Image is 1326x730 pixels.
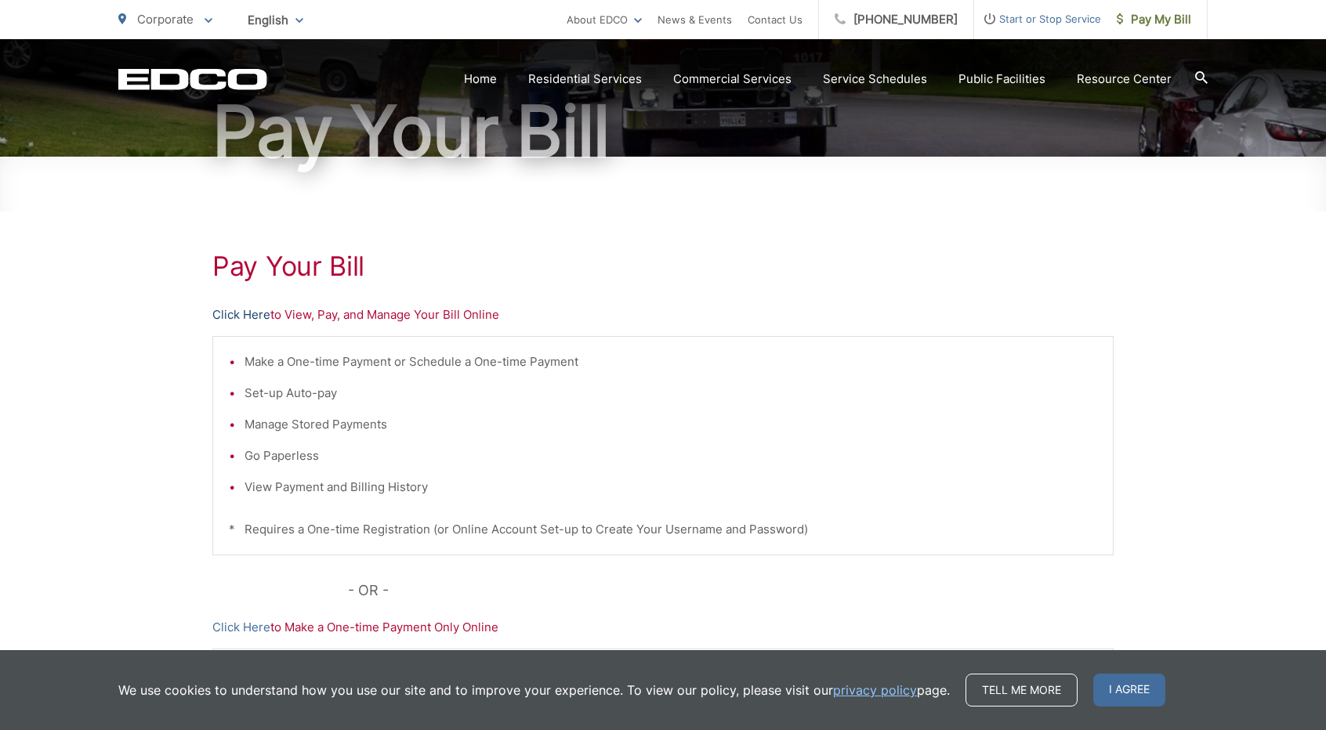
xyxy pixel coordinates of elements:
[245,446,1097,465] li: Go Paperless
[118,681,950,699] p: We use cookies to understand how you use our site and to improve your experience. To view our pol...
[567,10,642,29] a: About EDCO
[966,674,1078,707] a: Tell me more
[245,352,1097,371] li: Make a One-time Payment or Schedule a One-time Payment
[673,70,792,89] a: Commercial Services
[1117,10,1191,29] span: Pay My Bill
[245,384,1097,403] li: Set-up Auto-pay
[212,618,270,637] a: Click Here
[236,6,315,34] span: English
[658,10,732,29] a: News & Events
[245,478,1097,497] li: View Payment and Billing History
[1077,70,1172,89] a: Resource Center
[833,681,917,699] a: privacy policy
[118,68,267,90] a: EDCD logo. Return to the homepage.
[1093,674,1165,707] span: I agree
[823,70,927,89] a: Service Schedules
[748,10,802,29] a: Contact Us
[137,12,194,27] span: Corporate
[348,579,1114,602] p: - OR -
[229,520,1097,539] p: * Requires a One-time Registration (or Online Account Set-up to Create Your Username and Password)
[212,305,1114,324] p: to View, Pay, and Manage Your Bill Online
[212,305,270,324] a: Click Here
[464,70,497,89] a: Home
[958,70,1045,89] a: Public Facilities
[212,618,1114,637] p: to Make a One-time Payment Only Online
[212,251,1114,282] h1: Pay Your Bill
[528,70,642,89] a: Residential Services
[118,92,1208,171] h1: Pay Your Bill
[245,415,1097,434] li: Manage Stored Payments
